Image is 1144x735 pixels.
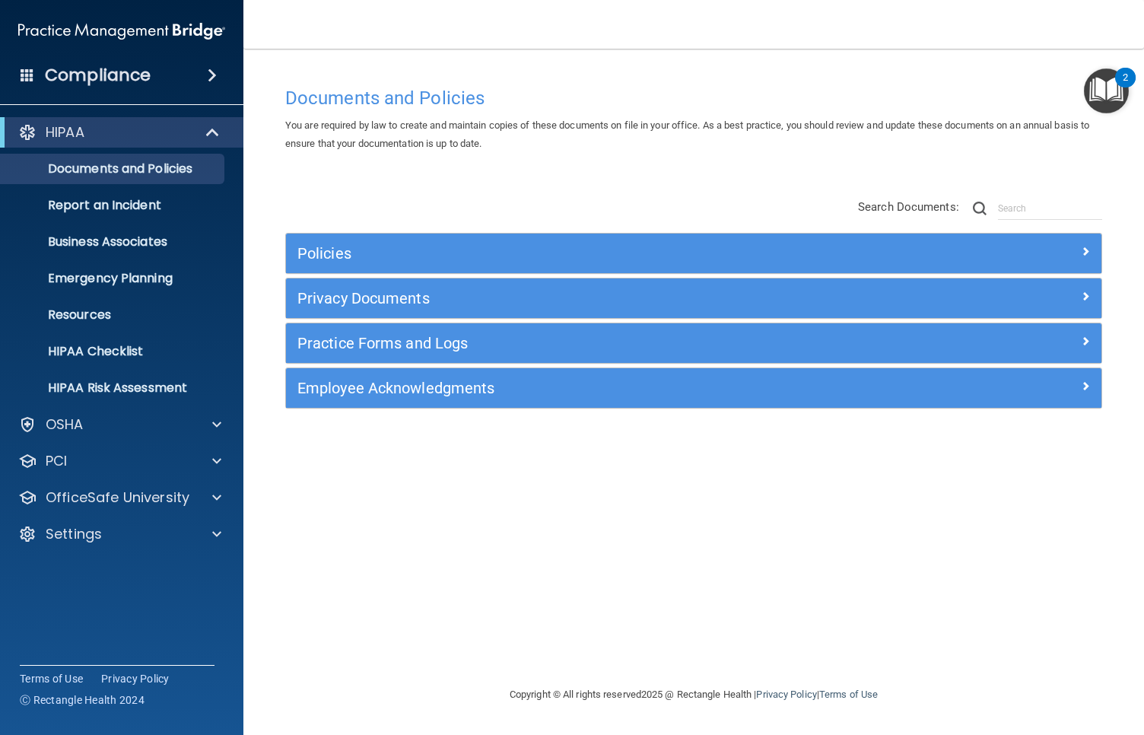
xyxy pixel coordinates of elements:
[18,525,221,543] a: Settings
[10,344,218,359] p: HIPAA Checklist
[297,380,886,396] h5: Employee Acknowledgments
[297,245,886,262] h5: Policies
[10,198,218,213] p: Report an Incident
[46,415,84,434] p: OSHA
[46,452,67,470] p: PCI
[819,689,878,700] a: Terms of Use
[998,197,1102,220] input: Search
[18,452,221,470] a: PCI
[46,525,102,543] p: Settings
[45,65,151,86] h4: Compliance
[10,380,218,396] p: HIPAA Risk Assessment
[18,415,221,434] a: OSHA
[1123,78,1128,97] div: 2
[297,290,886,307] h5: Privacy Documents
[18,123,221,142] a: HIPAA
[18,488,221,507] a: OfficeSafe University
[10,307,218,323] p: Resources
[10,271,218,286] p: Emergency Planning
[416,670,971,719] div: Copyright © All rights reserved 2025 @ Rectangle Health | |
[297,331,1090,355] a: Practice Forms and Logs
[285,88,1102,108] h4: Documents and Policies
[20,671,83,686] a: Terms of Use
[18,16,225,46] img: PMB logo
[10,234,218,250] p: Business Associates
[46,488,189,507] p: OfficeSafe University
[756,689,816,700] a: Privacy Policy
[973,202,987,215] img: ic-search.3b580494.png
[101,671,170,686] a: Privacy Policy
[285,119,1089,149] span: You are required by law to create and maintain copies of these documents on file in your office. ...
[20,692,145,708] span: Ⓒ Rectangle Health 2024
[1084,68,1129,113] button: Open Resource Center, 2 new notifications
[297,286,1090,310] a: Privacy Documents
[297,376,1090,400] a: Employee Acknowledgments
[46,123,84,142] p: HIPAA
[10,161,218,177] p: Documents and Policies
[297,241,1090,266] a: Policies
[297,335,886,352] h5: Practice Forms and Logs
[858,200,959,214] span: Search Documents:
